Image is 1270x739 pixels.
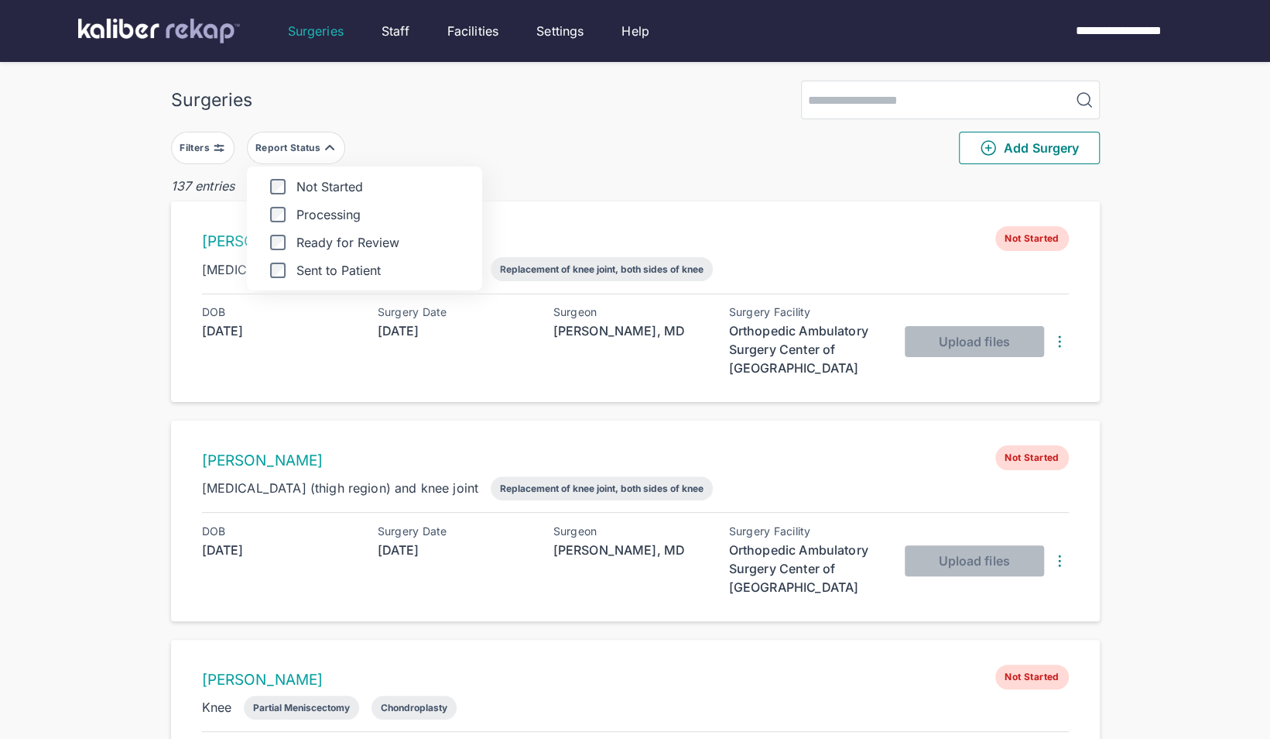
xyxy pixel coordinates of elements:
[247,132,345,164] button: Report Status
[259,263,470,278] label: Sent to Patient
[905,326,1044,357] button: Upload files
[729,541,884,596] div: Orthopedic Ambulatory Surgery Center of [GEOGRAPHIC_DATA]
[536,22,584,40] a: Settings
[447,22,499,40] a: Facilities
[382,22,409,40] a: Staff
[500,263,703,275] div: Replacement of knee joint, both sides of knee
[272,264,284,277] input: Sent to Patient
[500,483,703,494] div: Replacement of knee joint, both sides of knee
[959,132,1100,164] button: Add Surgery
[259,207,470,222] label: Processing
[272,208,284,221] input: Processing
[995,665,1068,689] span: Not Started
[202,260,479,279] div: [MEDICAL_DATA] (thigh region) and knee joint
[259,235,470,250] label: Ready for Review
[202,452,323,469] a: [PERSON_NAME]
[378,525,532,538] div: Surgery Date
[1050,552,1069,570] img: DotsThreeVertical.31cb0eda.svg
[553,525,708,538] div: Surgeon
[255,142,323,154] div: Report Status
[171,89,252,111] div: Surgeries
[180,142,213,154] div: Filters
[288,22,344,40] a: Surgeries
[381,702,447,713] div: Chondroplasty
[202,698,232,717] div: Knee
[213,142,225,154] img: faders-horizontal-grey.d550dbda.svg
[272,236,284,249] input: Ready for Review
[378,321,532,340] div: [DATE]
[621,22,649,40] a: Help
[253,702,350,713] div: Partial Meniscectomy
[1075,91,1094,109] img: MagnifyingGlass.1dc66aab.svg
[938,553,1009,569] span: Upload files
[171,177,1100,195] div: 137 entries
[995,226,1068,251] span: Not Started
[171,132,234,164] button: Filters
[378,541,532,559] div: [DATE]
[938,334,1009,349] span: Upload files
[202,232,323,250] a: [PERSON_NAME]
[729,525,884,538] div: Surgery Facility
[979,139,1079,157] span: Add Surgery
[202,541,357,559] div: [DATE]
[553,541,708,559] div: [PERSON_NAME], MD
[729,321,884,377] div: Orthopedic Ambulatory Surgery Center of [GEOGRAPHIC_DATA]
[202,306,357,318] div: DOB
[553,306,708,318] div: Surgeon
[272,180,284,193] input: Not Started
[202,525,357,538] div: DOB
[202,321,357,340] div: [DATE]
[1050,332,1069,351] img: DotsThreeVertical.31cb0eda.svg
[995,445,1068,470] span: Not Started
[378,306,532,318] div: Surgery Date
[905,545,1044,576] button: Upload files
[979,139,998,157] img: PlusCircleGreen.5fd88d77.svg
[323,142,336,154] img: filter-caret-up-grey.6fbe43cd.svg
[202,671,323,689] a: [PERSON_NAME]
[259,179,470,194] label: Not Started
[729,306,884,318] div: Surgery Facility
[202,479,479,497] div: [MEDICAL_DATA] (thigh region) and knee joint
[78,19,240,43] img: kaliber labs logo
[553,321,708,340] div: [PERSON_NAME], MD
